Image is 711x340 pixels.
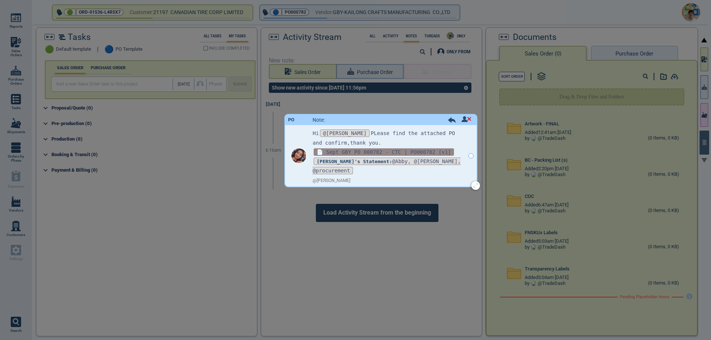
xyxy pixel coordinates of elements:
div: PO [288,117,294,123]
span: @[PERSON_NAME] [320,129,370,137]
p: Hi PLease find the attached PO and confirm,thank you. [313,129,465,147]
img: unread icon [461,116,471,122]
span: Note: [313,117,325,123]
img: Avatar [291,148,306,163]
span: @Abby, @[PERSON_NAME], @procurement [313,158,461,174]
span: 📄 Sept GBY PO 000782 - CTC | PO000782 [v1] [314,148,454,156]
span: @ [PERSON_NAME] [313,178,350,184]
strong: [PERSON_NAME]'s Statement: [317,159,392,164]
